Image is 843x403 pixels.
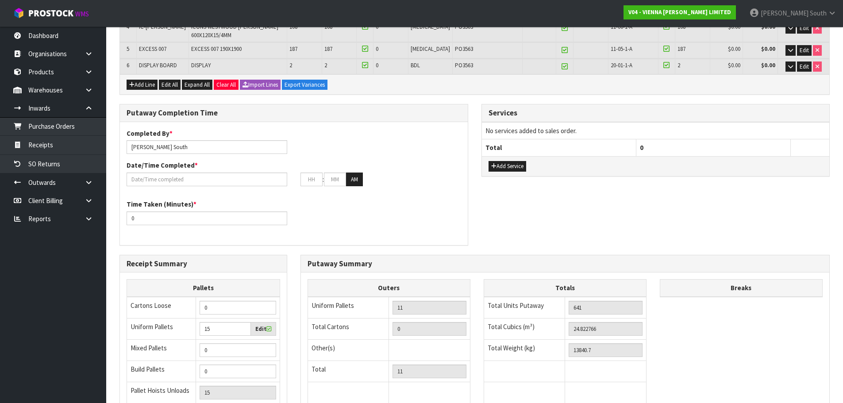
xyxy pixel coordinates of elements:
[393,365,466,378] input: TOTAL PACKS
[393,301,466,315] input: UNIFORM P LINES
[484,339,565,361] td: Total Weight (kg)
[200,301,276,315] input: Manual
[308,280,470,297] th: Outers
[127,340,196,361] td: Mixed Pallets
[797,23,812,34] button: Edit
[677,61,680,69] span: 2
[800,24,809,32] span: Edit
[127,211,287,225] input: Time Taken
[182,80,212,90] button: Expand All
[489,161,526,172] button: Add Service
[455,45,473,53] span: PO3563
[376,61,378,69] span: 0
[200,386,276,399] input: UNIFORM P + MIXED P + BUILD P
[677,45,685,53] span: 187
[139,61,177,69] span: DISPLAY BOARD
[127,61,129,69] span: 6
[289,45,297,53] span: 187
[411,61,420,69] span: BDL
[300,173,323,186] input: HH
[127,361,196,382] td: Build Pallets
[308,318,389,339] td: Total Cartons
[482,122,830,139] td: No services added to sales order.
[75,10,89,18] small: WMS
[484,280,646,297] th: Totals
[289,61,292,69] span: 2
[127,200,196,209] label: Time Taken (Minutes)
[191,23,278,38] span: ICONS WESTWOOD [PERSON_NAME] 600X120X15/4MM
[484,318,565,339] td: Total Cubics (m³)
[200,365,276,378] input: Manual
[139,45,166,53] span: EXCESS 007
[324,61,327,69] span: 2
[484,297,565,319] td: Total Units Putaway
[28,8,73,19] span: ProStock
[127,318,196,340] td: Uniform Pallets
[127,297,196,319] td: Cartons Loose
[455,61,473,69] span: PO3563
[761,61,775,69] strong: $0.00
[13,8,24,19] img: cube-alt.png
[185,81,210,88] span: Expand All
[282,80,327,90] button: Export Variances
[127,280,280,297] th: Pallets
[810,9,827,17] span: South
[800,46,809,54] span: Edit
[797,61,812,72] button: Edit
[127,80,158,90] button: Add Line
[628,8,731,16] strong: V04 - VIENNA [PERSON_NAME] LIMITED
[308,260,823,268] h3: Putaway Summary
[127,161,198,170] label: Date/Time Completed
[761,9,808,17] span: [PERSON_NAME]
[323,173,324,187] td: :
[127,45,129,53] span: 5
[800,63,809,70] span: Edit
[761,45,775,53] strong: $0.00
[240,80,281,90] button: Import Lines
[127,129,173,138] label: Completed By
[393,322,466,336] input: OUTERS TOTAL = CTN
[376,45,378,53] span: 0
[127,109,461,117] h3: Putaway Completion Time
[214,80,239,90] button: Clear All
[324,45,332,53] span: 187
[200,343,276,357] input: Manual
[308,297,389,319] td: Uniform Pallets
[191,61,211,69] span: DISPLAY
[346,173,363,187] button: AM
[191,45,242,53] span: EXCESS 007 190X1900
[482,139,636,156] th: Total
[624,5,736,19] a: V04 - VIENNA [PERSON_NAME] LIMITED
[728,61,740,69] span: $0.00
[797,45,812,56] button: Edit
[127,173,287,186] input: Date/Time completed
[324,173,346,186] input: MM
[611,45,632,53] span: 11-05-1-A
[308,339,389,361] td: Other(s)
[611,61,632,69] span: 20-01-1-A
[640,143,643,152] span: 0
[728,45,740,53] span: $0.00
[255,325,271,334] label: Edit
[159,80,181,90] button: Edit All
[308,361,389,382] td: Total
[200,322,251,336] input: Uniform Pallets
[489,109,823,117] h3: Services
[660,280,822,297] th: Breaks
[411,45,450,53] span: [MEDICAL_DATA]
[127,260,280,268] h3: Receipt Summary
